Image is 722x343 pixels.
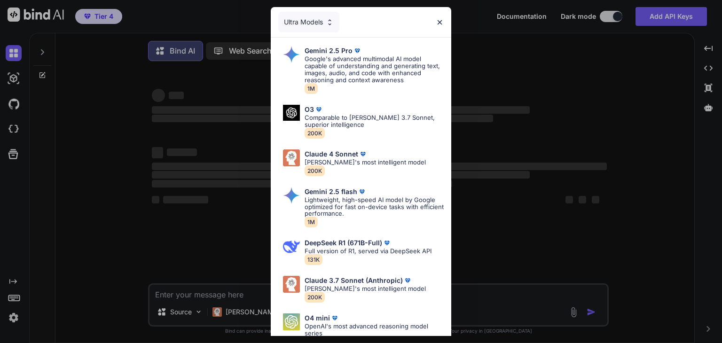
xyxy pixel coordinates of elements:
[305,55,444,84] p: Google's advanced multimodal AI model capable of understanding and generating text, images, audio...
[305,128,325,139] span: 200K
[358,149,368,159] img: premium
[283,105,300,121] img: Pick Models
[305,150,358,158] p: Claude 4 Sonnet
[278,12,339,32] div: Ultra Models
[403,276,412,285] img: premium
[353,46,362,55] img: premium
[305,323,444,337] p: OpenAI's most advanced reasoning model series
[283,313,300,330] img: Pick Models
[283,276,300,293] img: Pick Models
[305,114,444,128] p: Comparable to [PERSON_NAME] 3.7 Sonnet, superior intelligence
[305,165,325,176] span: 200K
[326,18,334,26] img: Pick Models
[283,46,300,63] img: Pick Models
[357,187,367,196] img: premium
[305,159,426,166] p: [PERSON_NAME]'s most intelligent model
[330,313,339,323] img: premium
[305,277,403,284] p: Claude 3.7 Sonnet (Anthropic)
[314,105,323,114] img: premium
[283,238,300,255] img: Pick Models
[305,106,314,113] p: O3
[305,254,322,265] span: 131K
[305,196,444,218] p: Lightweight, high-speed AI model by Google optimized for fast on-device tasks with efficient perf...
[305,314,330,322] p: O4 mini
[305,188,357,195] p: Gemini 2.5 flash
[305,239,382,247] p: DeepSeek R1 (671B-Full)
[305,217,318,227] span: 1M
[382,238,392,248] img: premium
[305,292,325,303] span: 200K
[305,248,432,255] p: Full version of R1, served via DeepSeek API
[305,47,353,55] p: Gemini 2.5 Pro
[305,285,426,292] p: [PERSON_NAME]'s most intelligent model
[436,18,444,26] img: close
[283,187,300,204] img: Pick Models
[305,83,318,94] span: 1M
[283,149,300,166] img: Pick Models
